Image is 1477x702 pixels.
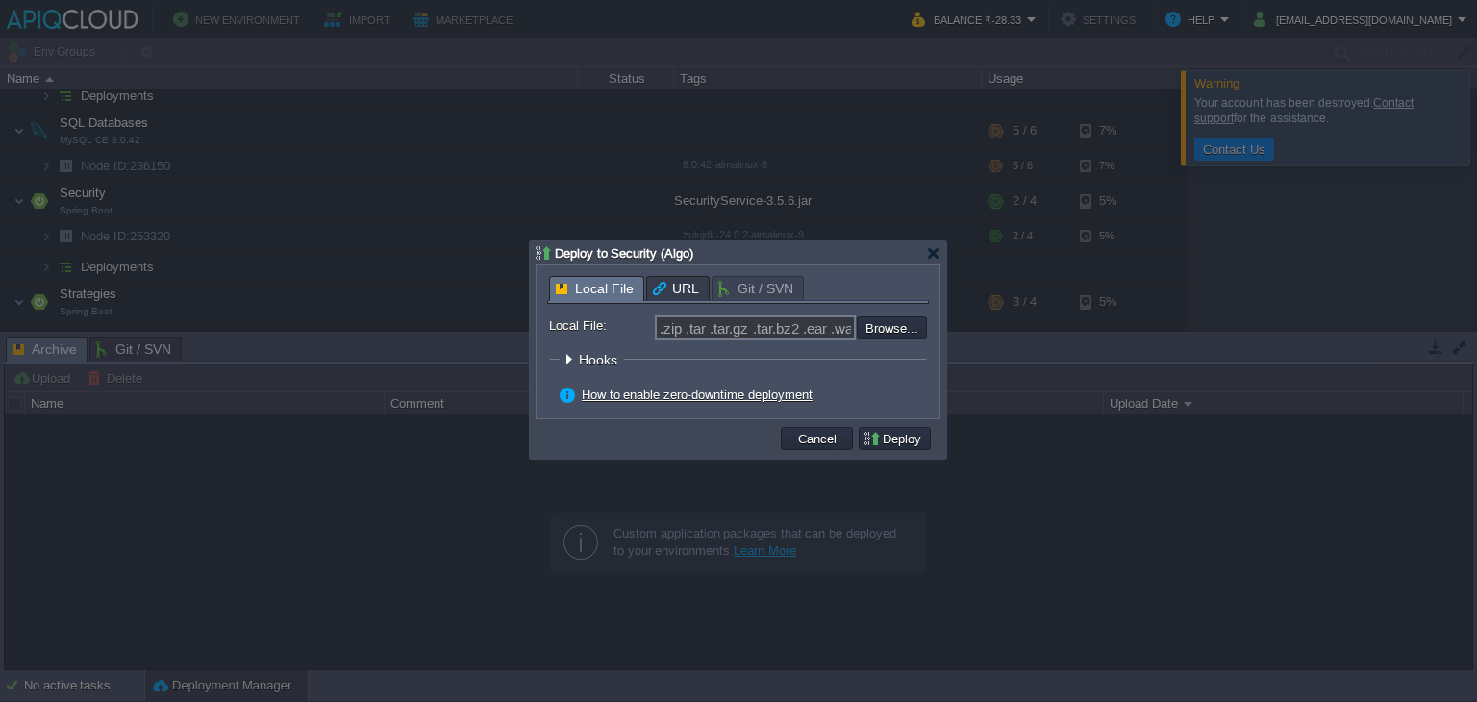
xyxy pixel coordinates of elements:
[555,246,693,261] span: Deploy to Security (Algo)
[582,388,813,402] a: How to enable zero-downtime deployment
[792,430,842,447] button: Cancel
[718,277,793,300] span: Git / SVN
[556,277,634,301] span: Local File
[863,430,927,447] button: Deploy
[579,352,622,367] span: Hooks
[549,315,653,336] label: Local File:
[653,277,699,300] span: URL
